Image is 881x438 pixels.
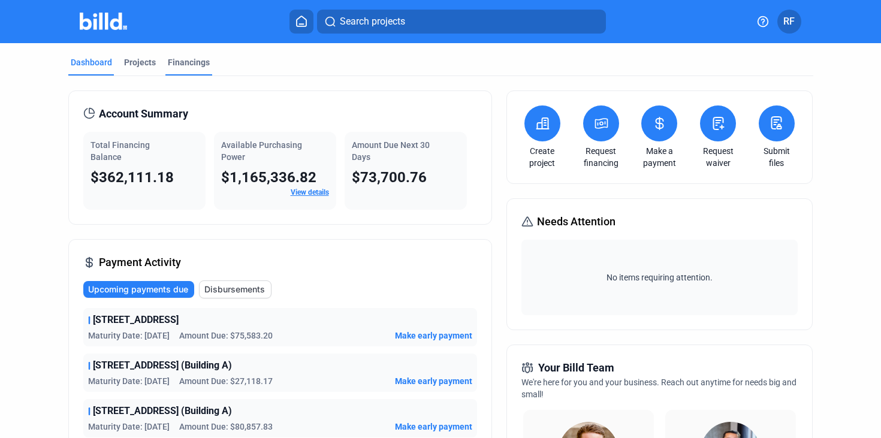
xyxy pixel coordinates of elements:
[697,145,739,169] a: Request waiver
[538,360,614,376] span: Your Billd Team
[83,281,194,298] button: Upcoming payments due
[80,13,127,30] img: Billd Company Logo
[93,404,232,418] span: [STREET_ADDRESS] (Building A)
[756,145,798,169] a: Submit files
[88,330,170,342] span: Maturity Date: [DATE]
[395,421,472,433] button: Make early payment
[179,330,273,342] span: Amount Due: $75,583.20
[204,283,265,295] span: Disbursements
[221,169,316,186] span: $1,165,336.82
[93,358,232,373] span: [STREET_ADDRESS] (Building A)
[537,213,616,230] span: Needs Attention
[168,56,210,68] div: Financings
[352,140,430,162] span: Amount Due Next 30 Days
[395,330,472,342] button: Make early payment
[221,140,302,162] span: Available Purchasing Power
[71,56,112,68] div: Dashboard
[521,145,563,169] a: Create project
[526,271,793,283] span: No items requiring attention.
[580,145,622,169] a: Request financing
[124,56,156,68] div: Projects
[99,105,188,122] span: Account Summary
[395,375,472,387] button: Make early payment
[352,169,427,186] span: $73,700.76
[317,10,606,34] button: Search projects
[179,375,273,387] span: Amount Due: $27,118.17
[199,280,271,298] button: Disbursements
[638,145,680,169] a: Make a payment
[99,254,181,271] span: Payment Activity
[88,421,170,433] span: Maturity Date: [DATE]
[90,140,150,162] span: Total Financing Balance
[179,421,273,433] span: Amount Due: $80,857.83
[783,14,795,29] span: RF
[88,283,188,295] span: Upcoming payments due
[291,188,329,197] a: View details
[777,10,801,34] button: RF
[93,313,179,327] span: [STREET_ADDRESS]
[521,377,796,399] span: We're here for you and your business. Reach out anytime for needs big and small!
[88,375,170,387] span: Maturity Date: [DATE]
[340,14,405,29] span: Search projects
[90,169,174,186] span: $362,111.18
